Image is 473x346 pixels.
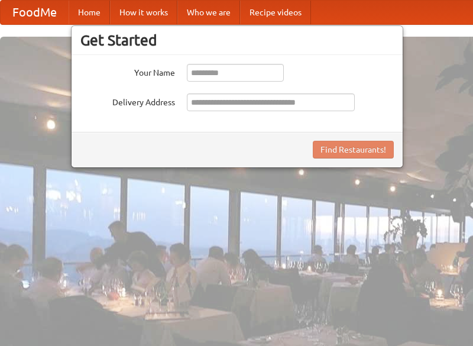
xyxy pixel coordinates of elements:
a: How it works [110,1,177,24]
button: Find Restaurants! [313,141,394,159]
a: Home [69,1,110,24]
a: FoodMe [1,1,69,24]
a: Who we are [177,1,240,24]
a: Recipe videos [240,1,311,24]
label: Your Name [80,64,175,79]
label: Delivery Address [80,93,175,108]
h3: Get Started [80,31,394,49]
